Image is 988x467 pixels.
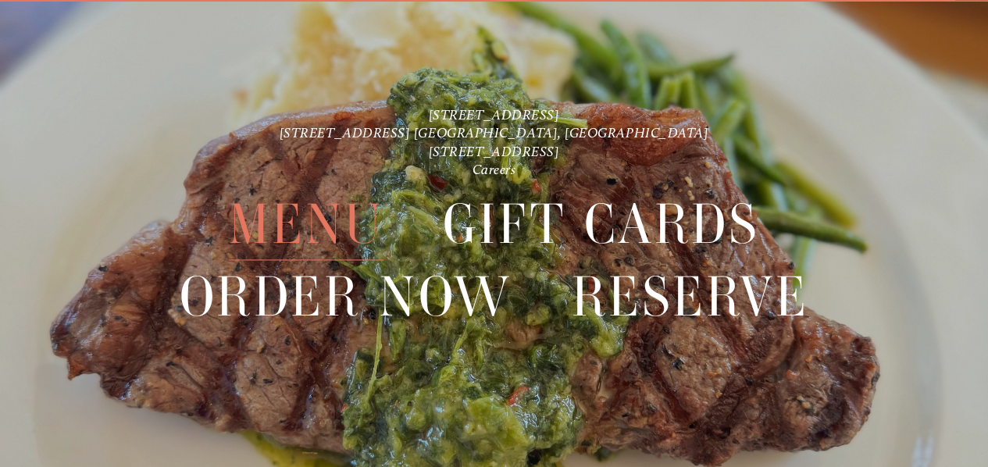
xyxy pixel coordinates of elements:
[429,143,560,159] a: [STREET_ADDRESS]
[473,162,516,178] a: Careers
[572,261,809,333] span: Reserve
[180,261,512,332] a: Order Now
[229,189,383,260] a: Menu
[572,261,809,332] a: Reserve
[229,189,383,261] span: Menu
[280,125,709,141] a: [STREET_ADDRESS] [GEOGRAPHIC_DATA], [GEOGRAPHIC_DATA]
[429,106,560,123] a: [STREET_ADDRESS]
[443,189,760,261] span: Gift Cards
[443,189,760,260] a: Gift Cards
[180,261,512,333] span: Order Now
